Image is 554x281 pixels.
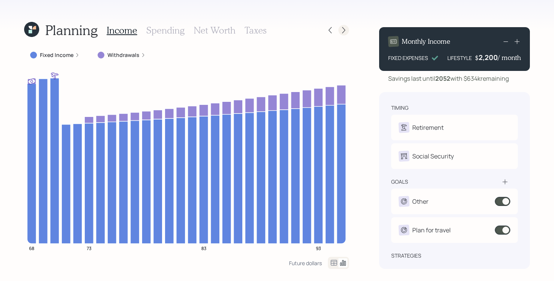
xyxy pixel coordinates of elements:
[388,54,428,62] div: FIXED EXPENSES
[146,25,185,36] h3: Spending
[412,123,444,132] div: Retirement
[402,37,450,46] h4: Monthly Income
[194,25,236,36] h3: Net Worth
[435,74,450,83] b: 2052
[479,53,498,62] div: 2,200
[391,104,409,112] div: timing
[201,245,207,251] tspan: 83
[498,54,521,62] h4: / month
[391,178,408,186] div: goals
[29,245,34,251] tspan: 68
[447,54,472,62] div: LIFESTYLE
[245,25,266,36] h3: Taxes
[40,51,73,59] label: Fixed Income
[412,226,451,235] div: Plan for travel
[412,197,429,206] div: Other
[388,74,509,83] div: Savings last until with $634k remaining
[316,245,321,251] tspan: 93
[107,25,137,36] h3: Income
[45,22,98,38] h1: Planning
[412,152,454,161] div: Social Security
[289,260,322,267] div: Future dollars
[87,245,92,251] tspan: 73
[475,54,479,62] h4: $
[107,51,139,59] label: Withdrawals
[391,252,421,260] div: strategies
